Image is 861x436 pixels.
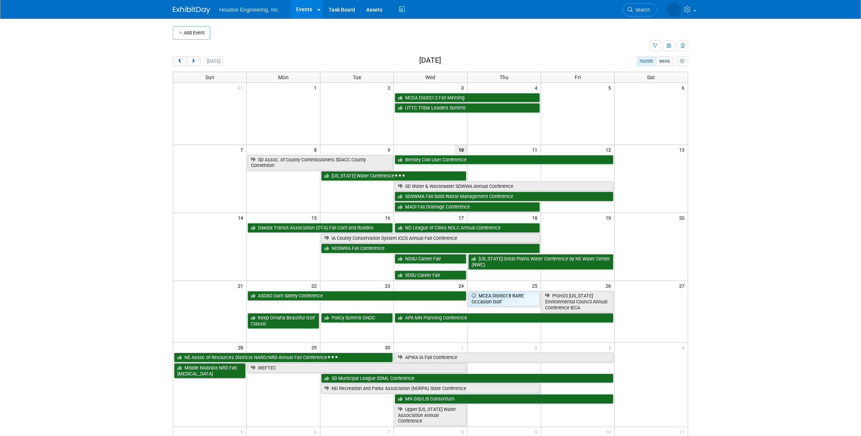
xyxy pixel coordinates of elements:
[173,56,187,66] button: prev
[205,74,214,80] span: Sun
[656,56,673,66] button: week
[458,281,467,290] span: 24
[219,7,279,13] span: Houston Engineering, Inc.
[395,93,540,103] a: MCEA District 2 Fall Meeting
[678,145,688,154] span: 13
[531,281,541,290] span: 25
[321,374,613,383] a: SD Municipal League SDML Conference
[468,291,540,306] a: MCEA District 8 RARE Occasion Golf
[678,281,688,290] span: 27
[174,363,246,378] a: Middle Niobrara NRD Fall [MEDICAL_DATA]
[321,171,466,181] a: [US_STATE] Water Conference
[174,353,393,362] a: NE Assoc of Resources Districts NARD/NRD Annual Fall Conference
[531,213,541,222] span: 18
[395,405,466,426] a: Upper [US_STATE] Water Association Annual Conference
[637,56,656,66] button: month
[237,343,246,352] span: 28
[534,343,541,352] span: 2
[248,291,466,301] a: ASDSO Dam Safety Conference
[633,7,650,13] span: Search
[353,74,361,80] span: Tue
[667,3,681,17] img: Heidi Joarnt
[395,254,466,264] a: NDSU Career Fair
[395,353,613,362] a: APWA IA Fall Conference
[623,3,657,16] a: Search
[313,83,320,92] span: 1
[248,313,319,328] a: Keep Omaha Beautiful Golf Classic
[395,103,540,113] a: UTTC Tribal Leaders Summit
[321,244,540,253] a: NDSWRA Fall Conference
[321,234,540,243] a: IA County Conservation System ICCS Annual Fall Conference
[678,213,688,222] span: 20
[468,254,613,269] a: [US_STATE] Great Plains Water Conference by NE Water Center (NWC)
[204,56,224,66] button: [DATE]
[681,343,688,352] span: 4
[534,83,541,92] span: 4
[677,56,688,66] button: myCustomButton
[321,313,393,323] a: Policy Summit GNDC
[542,291,613,312] a: ProH20 [US_STATE] Environmental Council Annual Conference IECA
[248,363,466,373] a: WEFTEC
[237,213,246,222] span: 14
[395,223,540,233] a: ND League of Cities NDLC Annual Conference
[248,223,393,233] a: Dakota Transit Association (DTA) Fall Conf and Roadeo
[605,145,614,154] span: 12
[173,26,210,40] button: Add Event
[500,74,509,80] span: Thu
[321,384,540,393] a: ND Recreation and Parks Association (NDRPA) State Conference
[395,270,466,280] a: SDSU Career Fair
[605,213,614,222] span: 19
[395,182,613,191] a: SD Water & Wastewater SDWWA Annual Conference
[311,343,320,352] span: 29
[387,83,394,92] span: 2
[607,83,614,92] span: 5
[240,145,246,154] span: 7
[384,281,394,290] span: 23
[311,281,320,290] span: 22
[387,145,394,154] span: 9
[681,83,688,92] span: 6
[605,281,614,290] span: 26
[395,192,613,201] a: SDSWMA Fall Solid Waste Management Conference
[395,313,613,323] a: APA MN Planning Conference
[173,6,210,14] img: ExhibitDay
[680,59,685,64] i: Personalize Calendar
[278,74,289,80] span: Mon
[384,213,394,222] span: 16
[248,155,393,170] a: SD Assoc. of County Commissioners SDACC County Convention
[460,343,467,352] span: 1
[460,83,467,92] span: 3
[384,343,394,352] span: 30
[237,281,246,290] span: 21
[395,155,613,165] a: Bentley Civil User Conference
[311,213,320,222] span: 15
[455,145,467,154] span: 10
[458,213,467,222] span: 17
[395,202,540,212] a: MADI Fall Drainage Conference
[313,145,320,154] span: 8
[575,74,581,80] span: Fri
[425,74,435,80] span: Wed
[607,343,614,352] span: 3
[237,83,246,92] span: 31
[531,145,541,154] span: 11
[647,74,655,80] span: Sat
[395,394,613,404] a: MN GIS/LIS Consortium
[419,56,441,65] h2: [DATE]
[186,56,200,66] button: next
